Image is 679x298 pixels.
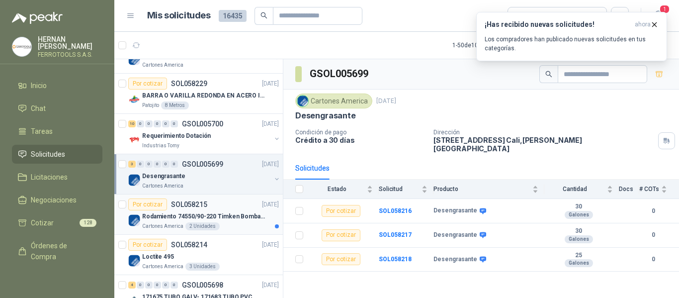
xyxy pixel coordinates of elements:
[137,161,144,168] div: 0
[379,256,412,263] a: SOL058218
[128,199,167,210] div: Por cotizar
[31,126,53,137] span: Tareas
[128,118,281,150] a: 10 0 0 0 0 0 GSOL005700[DATE] Company LogoRequerimiento DotaciónIndustrias Tomy
[262,160,279,169] p: [DATE]
[295,136,425,144] p: Crédito a 30 días
[142,61,183,69] p: Cartones America
[544,203,613,211] b: 30
[31,217,54,228] span: Cotizar
[128,94,140,105] img: Company Logo
[310,66,370,82] h3: GSOL005699
[433,136,654,153] p: [STREET_ADDRESS] Cali , [PERSON_NAME][GEOGRAPHIC_DATA]
[322,205,360,217] div: Por cotizar
[545,71,552,78] span: search
[376,97,396,106] p: [DATE]
[154,161,161,168] div: 0
[544,252,613,260] b: 25
[639,255,667,264] b: 0
[639,180,679,199] th: # COTs
[171,201,207,208] p: SOL058215
[170,161,178,168] div: 0
[128,120,136,127] div: 10
[31,240,93,262] span: Órdenes de Compra
[514,10,535,21] div: Todas
[295,110,356,121] p: Desengrasante
[262,281,279,290] p: [DATE]
[31,103,46,114] span: Chat
[142,131,211,141] p: Requerimiento Dotación
[114,195,283,235] a: Por cotizarSOL058215[DATE] Company LogoRodamiento 74550/90-220 Timken BombaVG40Cartones America2 ...
[322,253,360,265] div: Por cotizar
[639,186,659,193] span: # COTs
[12,270,102,289] a: Remisiones
[379,186,420,193] span: Solicitud
[12,76,102,95] a: Inicio
[128,174,140,186] img: Company Logo
[544,180,619,199] th: Cantidad
[619,180,639,199] th: Docs
[128,78,167,90] div: Por cotizar
[262,240,279,250] p: [DATE]
[565,259,593,267] div: Galones
[260,12,267,19] span: search
[309,180,379,199] th: Estado
[433,207,477,215] b: Desengrasante
[128,255,140,267] img: Company Logo
[142,222,183,230] p: Cartones America
[162,120,170,127] div: 0
[38,52,102,58] p: FERROTOOLS S.A.S.
[31,80,47,91] span: Inicio
[433,186,530,193] span: Producto
[171,80,207,87] p: SOL058229
[142,252,174,262] p: Loctite 495
[142,142,179,150] p: Industrias Tomy
[659,4,670,14] span: 1
[137,120,144,127] div: 0
[12,99,102,118] a: Chat
[379,207,412,214] a: SOL058216
[128,158,281,190] a: 3 0 0 0 0 0 GSOL005699[DATE] Company LogoDesengrasanteCartones America
[128,239,167,251] div: Por cotizar
[137,282,144,289] div: 0
[544,227,613,235] b: 30
[128,134,140,146] img: Company Logo
[262,79,279,89] p: [DATE]
[295,94,372,108] div: Cartones America
[12,168,102,187] a: Licitaciones
[262,119,279,129] p: [DATE]
[452,37,520,53] div: 1 - 50 de 10652
[379,180,433,199] th: Solicitud
[38,36,102,50] p: HERNAN [PERSON_NAME]
[295,163,330,174] div: Solicitudes
[12,122,102,141] a: Tareas
[639,230,667,240] b: 0
[154,120,161,127] div: 0
[379,231,412,238] a: SOL058217
[485,20,631,29] h3: ¡Has recibido nuevas solicitudes!
[219,10,247,22] span: 16435
[565,235,593,243] div: Galones
[12,145,102,164] a: Solicitudes
[262,200,279,209] p: [DATE]
[322,229,360,241] div: Por cotizar
[31,172,68,183] span: Licitaciones
[12,12,63,24] img: Logo peakr
[649,7,667,25] button: 1
[182,120,223,127] p: GSOL005700
[142,91,266,100] p: BARRA O VARILLA REDONDA EN ACERO INOXIDABLE DE 2" O 50 MM
[185,263,220,271] div: 3 Unidades
[80,219,96,227] span: 128
[476,12,667,61] button: ¡Has recibido nuevas solicitudes!ahora Los compradores han publicado nuevas solicitudes en tus ca...
[114,235,283,275] a: Por cotizarSOL058214[DATE] Company LogoLoctite 495Cartones America3 Unidades
[114,74,283,114] a: Por cotizarSOL058229[DATE] Company LogoBARRA O VARILLA REDONDA EN ACERO INOXIDABLE DE 2" O 50 MMP...
[635,20,651,29] span: ahora
[170,282,178,289] div: 0
[128,214,140,226] img: Company Logo
[12,213,102,232] a: Cotizar128
[309,186,365,193] span: Estado
[142,212,266,221] p: Rodamiento 74550/90-220 Timken BombaVG40
[142,172,185,181] p: Desengrasante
